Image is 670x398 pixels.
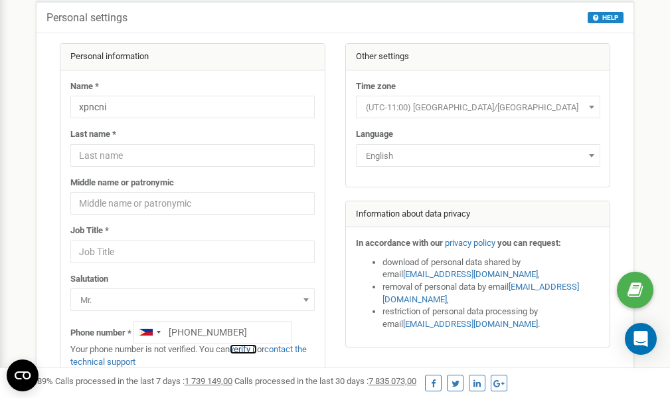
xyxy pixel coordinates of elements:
[234,376,416,386] span: Calls processed in the last 30 days :
[75,291,310,310] span: Mr.
[588,12,624,23] button: HELP
[133,321,292,344] input: +1-800-555-55-55
[230,344,257,354] a: verify it
[445,238,495,248] a: privacy policy
[361,98,596,117] span: (UTC-11:00) Pacific/Midway
[70,344,307,367] a: contact the technical support
[382,281,600,306] li: removal of personal data by email ,
[70,128,116,141] label: Last name *
[356,96,600,118] span: (UTC-11:00) Pacific/Midway
[70,344,315,368] p: Your phone number is not verified. You can or
[346,44,610,70] div: Other settings
[497,238,561,248] strong: you can request:
[185,376,232,386] u: 1 739 149,00
[382,282,579,304] a: [EMAIL_ADDRESS][DOMAIN_NAME]
[46,12,127,24] h5: Personal settings
[403,319,538,329] a: [EMAIL_ADDRESS][DOMAIN_NAME]
[361,147,596,165] span: English
[356,128,393,141] label: Language
[356,144,600,167] span: English
[70,96,315,118] input: Name
[625,323,657,355] div: Open Intercom Messenger
[70,144,315,167] input: Last name
[60,44,325,70] div: Personal information
[70,288,315,311] span: Mr.
[70,177,174,189] label: Middle name or patronymic
[346,201,610,228] div: Information about data privacy
[70,327,131,340] label: Phone number *
[7,359,39,391] button: Open CMP widget
[70,80,99,93] label: Name *
[70,273,108,286] label: Salutation
[70,225,109,237] label: Job Title *
[369,376,416,386] u: 7 835 073,00
[134,322,165,343] div: Telephone country code
[382,306,600,330] li: restriction of personal data processing by email .
[70,241,315,263] input: Job Title
[70,192,315,215] input: Middle name or patronymic
[356,238,443,248] strong: In accordance with our
[356,80,396,93] label: Time zone
[403,269,538,279] a: [EMAIL_ADDRESS][DOMAIN_NAME]
[382,256,600,281] li: download of personal data shared by email ,
[55,376,232,386] span: Calls processed in the last 7 days :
